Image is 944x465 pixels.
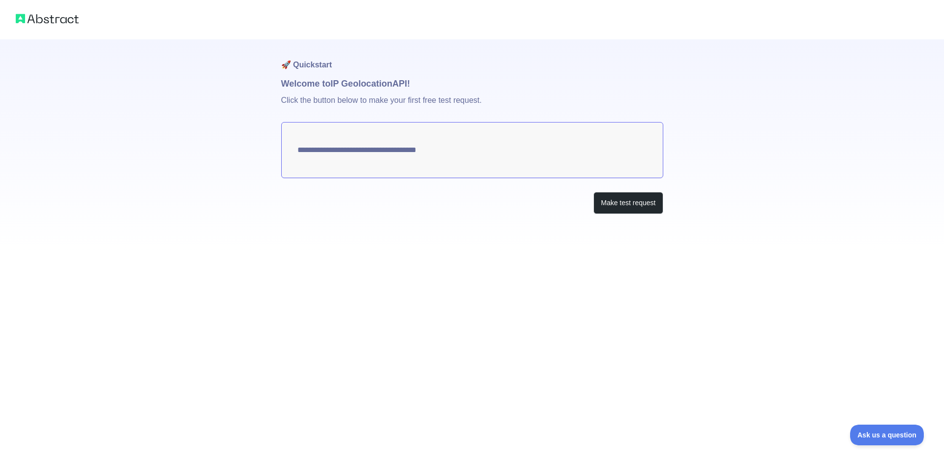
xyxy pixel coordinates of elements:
[281,39,663,77] h1: 🚀 Quickstart
[281,91,663,122] p: Click the button below to make your first free test request.
[16,12,79,26] img: Abstract logo
[281,77,663,91] h1: Welcome to IP Geolocation API!
[593,192,663,214] button: Make test request
[850,425,924,445] iframe: Toggle Customer Support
